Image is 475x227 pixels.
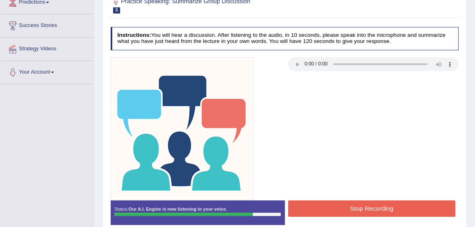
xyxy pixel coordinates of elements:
b: Instructions: [117,32,151,38]
strong: Our A.I. Engine is now listening to your voice. [129,207,227,211]
span: 3 [113,7,120,13]
h4: You will hear a discussion. After listening to the audio, in 10 seconds, please speak into the mi... [111,27,459,50]
button: Stop Recording [288,200,455,216]
a: Strategy Videos [0,38,94,58]
a: Success Stories [0,14,94,35]
div: Status: [111,200,285,225]
a: Your Account [0,61,94,81]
